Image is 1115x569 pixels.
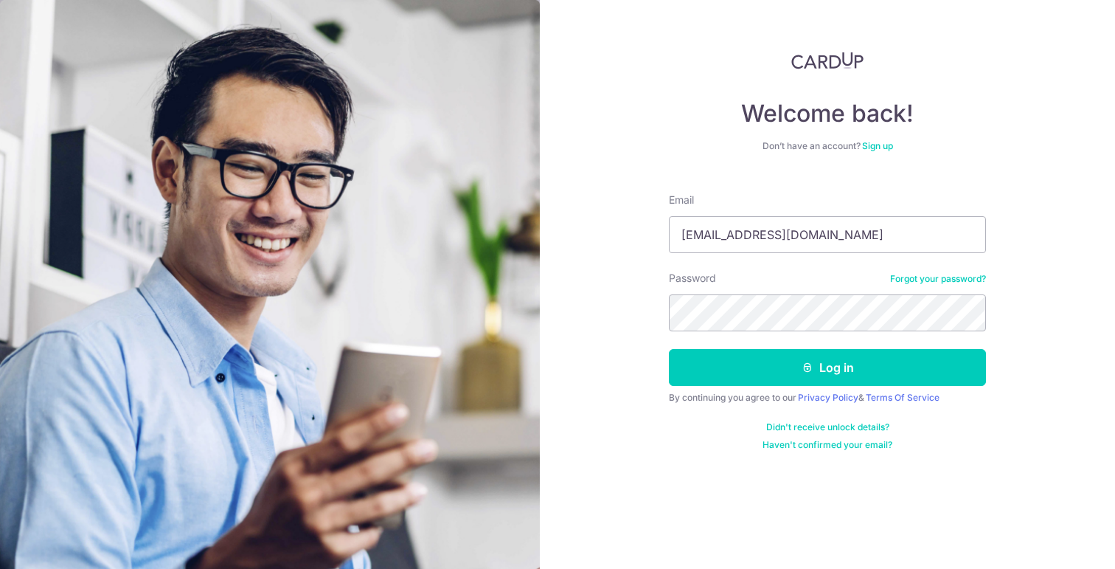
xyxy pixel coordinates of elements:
[798,392,858,403] a: Privacy Policy
[866,392,939,403] a: Terms Of Service
[669,349,986,386] button: Log in
[669,392,986,404] div: By continuing you agree to our &
[890,273,986,285] a: Forgot your password?
[766,421,889,433] a: Didn't receive unlock details?
[791,52,864,69] img: CardUp Logo
[669,271,716,286] label: Password
[669,193,694,207] label: Email
[669,216,986,253] input: Enter your Email
[669,99,986,128] h4: Welcome back!
[669,140,986,152] div: Don’t have an account?
[862,140,893,151] a: Sign up
[763,439,892,451] a: Haven't confirmed your email?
